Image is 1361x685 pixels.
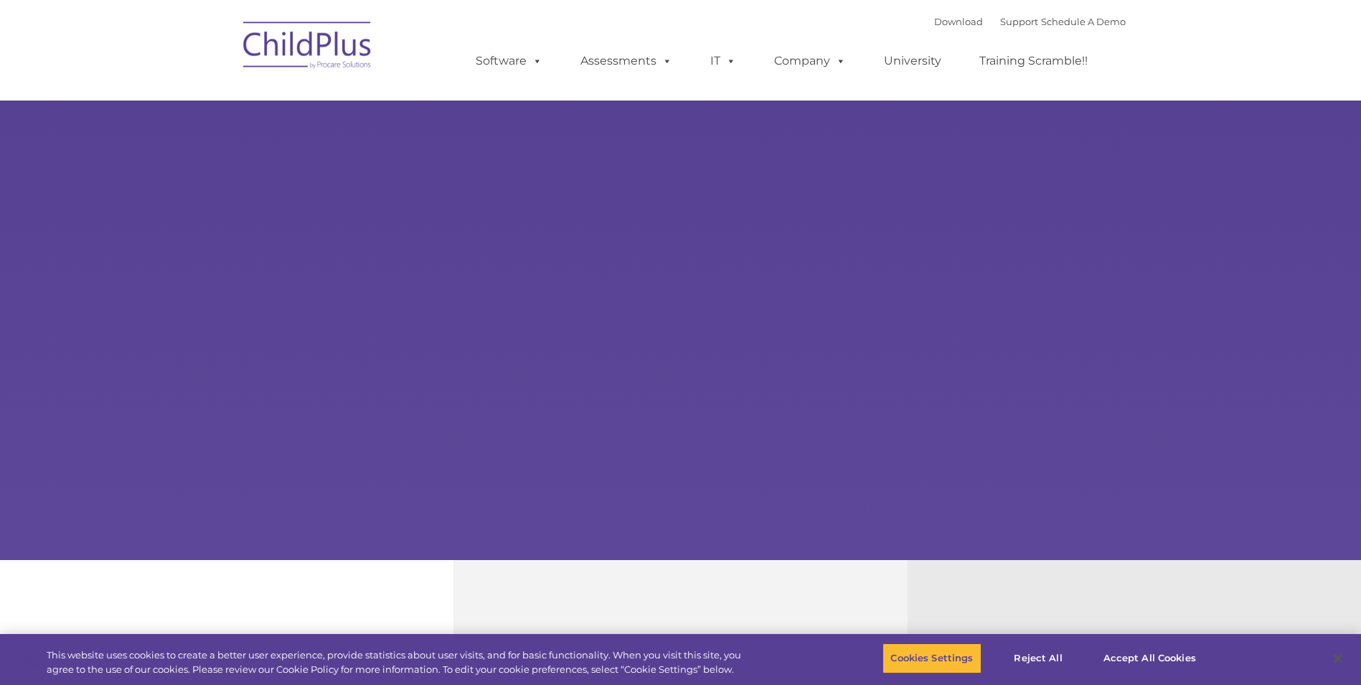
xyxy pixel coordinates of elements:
button: Cookies Settings [882,643,981,674]
font: | [934,16,1126,27]
a: Company [760,47,860,75]
a: Schedule A Demo [1041,16,1126,27]
a: Download [934,16,983,27]
button: Accept All Cookies [1096,643,1204,674]
button: Reject All [994,643,1083,674]
a: Assessments [566,47,687,75]
button: Close [1322,643,1354,674]
a: IT [696,47,750,75]
a: Software [461,47,557,75]
div: This website uses cookies to create a better user experience, provide statistics about user visit... [47,648,748,676]
img: ChildPlus by Procare Solutions [236,11,380,83]
a: University [870,47,956,75]
a: Support [1000,16,1038,27]
a: Training Scramble!! [965,47,1102,75]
